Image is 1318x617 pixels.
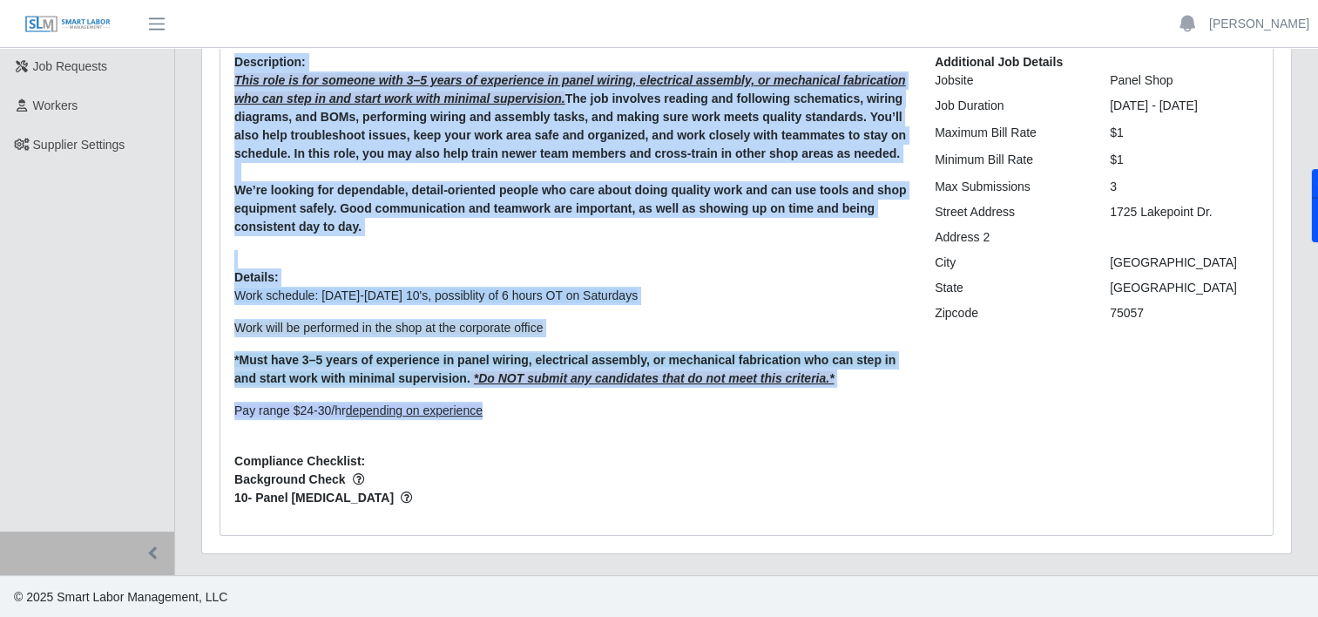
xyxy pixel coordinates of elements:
[346,403,483,417] span: depending on experience
[922,151,1097,169] div: Minimum Bill Rate
[14,590,227,604] span: © 2025 Smart Labor Management, LLC
[234,73,906,105] strong: This role is for someone with 3–5 years of experience in panel wiring, electrical assembly, or me...
[922,228,1097,247] div: Address 2
[1097,178,1272,196] div: 3
[234,403,483,417] span: Pay range $24-30/hr
[234,489,909,507] span: 10- Panel [MEDICAL_DATA]
[922,304,1097,322] div: Zipcode
[922,254,1097,272] div: City
[935,55,1063,69] b: Additional Job Details
[922,178,1097,196] div: Max Submissions
[1097,203,1272,221] div: 1725 Lakepoint Dr.
[234,55,306,69] b: Description:
[1097,279,1272,297] div: [GEOGRAPHIC_DATA]
[1097,97,1272,115] div: [DATE] - [DATE]
[922,97,1097,115] div: Job Duration
[234,353,896,385] span: *Must have 3–5 years of experience in panel wiring, electrical assembly, or mechanical fabricatio...
[922,71,1097,90] div: Jobsite
[1209,15,1309,33] a: [PERSON_NAME]
[234,92,906,160] strong: The job involves reading and following schematics, wiring diagrams, and BOMs, performing wiring a...
[1097,304,1272,322] div: 75057
[24,15,112,34] img: SLM Logo
[1097,151,1272,169] div: $1
[33,98,78,112] span: Workers
[33,59,108,73] span: Job Requests
[234,288,638,302] span: Work schedule: [DATE]-[DATE] 10's, possiblity of 6 hours OT on Saturdays
[234,471,909,489] span: Background Check
[234,270,279,284] b: Details:
[234,183,906,234] strong: We’re looking for dependable, detail-oriented people who care about doing quality work and can us...
[922,124,1097,142] div: Maximum Bill Rate
[922,279,1097,297] div: State
[1097,124,1272,142] div: $1
[1097,254,1272,272] div: [GEOGRAPHIC_DATA]
[474,371,835,385] span: *Do NOT submit any candidates that do not meet this criteria.*
[1097,71,1272,90] div: Panel Shop
[234,454,365,468] b: Compliance Checklist:
[922,203,1097,221] div: Street Address
[234,321,543,335] span: Work will be performed in the shop at the corporate office
[33,138,125,152] span: Supplier Settings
